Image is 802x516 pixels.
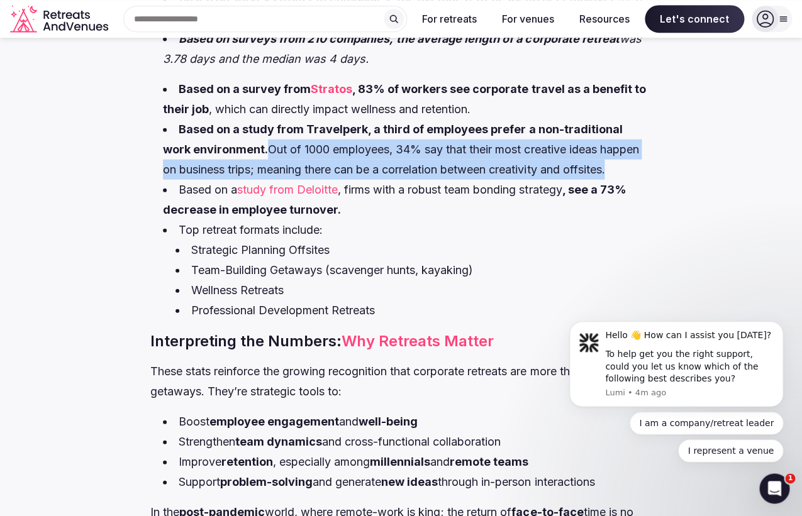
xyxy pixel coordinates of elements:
[150,330,652,351] h3: Interpreting the Numbers:
[412,5,487,33] button: For retreats
[569,5,640,33] button: Resources
[785,473,795,483] span: 1
[450,454,528,468] strong: remote teams
[163,79,652,119] li: , which can directly impact wellness and retention.
[150,361,652,401] p: These stats reinforce the growing recognition that corporate retreats are more than company getaw...
[163,471,652,491] li: Support and generate through in-person interactions
[163,431,652,451] li: Strengthen and cross-functional collaboration
[163,182,626,216] strong: , see a 73% decrease in employee turnover.
[359,414,418,427] strong: well-being
[163,411,652,431] li: Boost and
[179,82,311,95] strong: Based on a survey from
[163,31,641,65] em: was 3.78 days and the median was 4 days.
[175,239,652,260] li: Strategic Planning Offsites
[179,31,393,45] em: Based on surveys from 210 companies,
[759,473,789,503] iframe: Intercom live chat
[221,454,273,468] strong: retention
[492,5,564,33] button: For venues
[370,454,430,468] strong: millennials
[163,219,652,320] li: Top retreat formats include:
[10,5,111,33] a: Visit the homepage
[163,119,652,179] li: Out of 1000 employees, 34% say that their most creative ideas happen on business trips; meaning t...
[175,300,652,320] li: Professional Development Retreats
[342,331,494,349] a: Why Retreats Matter
[163,179,652,219] li: Based on a , firms with a robust team bonding strategy
[163,451,652,471] li: Improve , especially among and
[10,5,111,33] svg: Retreats and Venues company logo
[396,31,619,45] em: the average length of a corporate retreat
[381,475,438,488] strong: new ideas
[235,434,322,447] strong: team dynamics
[550,252,802,482] iframe: Intercom notifications message
[163,122,622,155] strong: Based on a study from Travelperk, a third of employees prefer a non-traditional work environment.
[209,414,339,427] strong: employee engagement
[645,5,744,33] span: Let's connect
[163,82,645,115] strong: , 83% of workers see corporate travel as a benefit to their job
[175,280,652,300] li: Wellness Retreats
[220,475,313,488] strong: problem-solving
[311,82,352,95] a: Stratos
[175,260,652,280] li: Team-Building Getaways (scavenger hunts, kayaking)
[237,182,338,195] a: study from Deloitte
